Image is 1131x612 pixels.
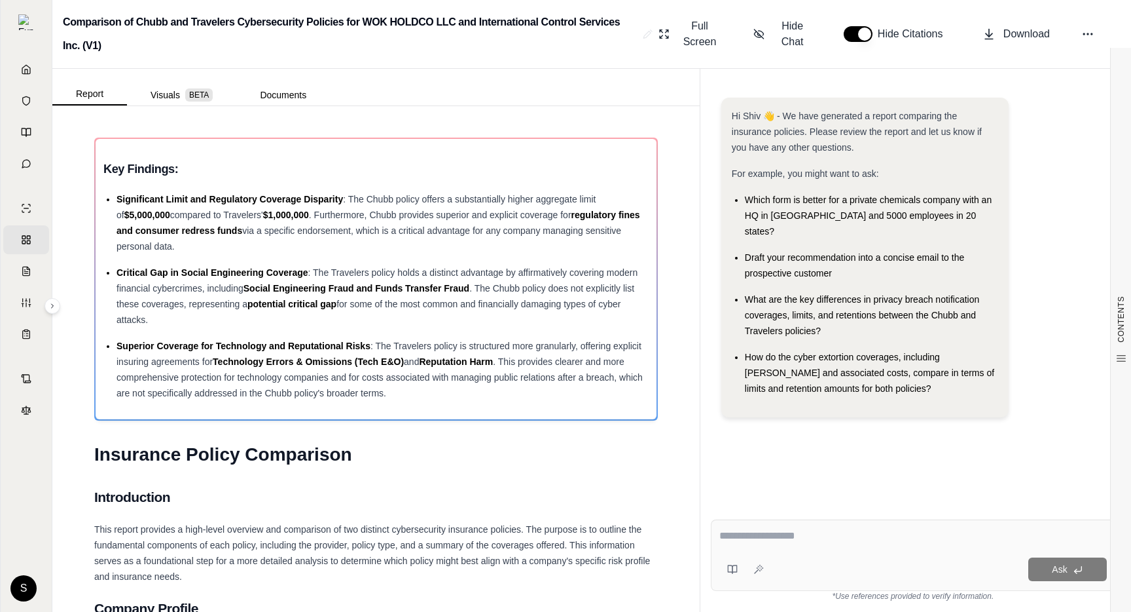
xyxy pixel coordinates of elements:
span: : The Chubb policy offers a substantially higher aggregate limit of [117,194,596,220]
span: What are the key differences in privacy breach notification coverages, limits, and retentions bet... [745,294,979,336]
a: Claim Coverage [3,257,49,286]
a: Coverage Table [3,320,49,349]
a: Prompt Library [3,118,49,147]
div: *Use references provided to verify information. [711,591,1115,602]
span: Superior Coverage for Technology and Reputational Risks [117,341,370,351]
button: Hide Chat [748,13,817,55]
span: Hide Citations [878,26,951,42]
div: S [10,575,37,602]
span: for some of the most common and financially damaging types of cyber attacks. [117,299,620,325]
span: Draft your recommendation into a concise email to the prospective customer [745,252,964,278]
span: Hi Shiv 👋 - We have generated a report comparing the insurance policies. Please review the report... [732,111,982,153]
a: Documents Vault [3,86,49,115]
button: Ask [1028,558,1107,581]
span: Reputation Harm [419,356,493,367]
span: $1,000,000 [263,210,309,220]
span: For example, you might want to ask: [732,168,879,179]
span: : The Travelers policy is structured more granularly, offering explicit insuring agreements for [117,341,641,367]
img: Expand sidebar [18,14,34,30]
a: Legal Search Engine [3,396,49,425]
button: Download [977,21,1055,47]
span: This report provides a high-level overview and comparison of two distinct cybersecurity insurance... [94,524,650,582]
span: Download [1003,26,1050,42]
h3: Key Findings: [103,157,649,181]
span: via a specific endorsement, which is a critical advantage for any company managing sensitive pers... [117,225,621,252]
span: $5,000,000 [124,210,170,220]
button: Visuals [127,85,236,105]
a: Single Policy [3,194,49,223]
a: Policy Comparisons [3,225,49,254]
span: and [404,356,419,367]
span: CONTENTS [1116,296,1126,343]
button: Full Screen [653,13,728,55]
span: Significant Limit and Regulatory Coverage Disparity [117,194,343,204]
button: Expand sidebar [13,9,39,35]
span: regulatory fines and consumer redress funds [117,210,640,236]
h2: Comparison of Chubb and Travelers Cybersecurity Policies for WOK HOLDCO LLC and International Con... [63,10,637,58]
button: Report [52,83,127,105]
h1: Insurance Policy Comparison [94,436,658,473]
span: Which form is better for a private chemicals company with an HQ in [GEOGRAPHIC_DATA] and 5000 emp... [745,195,992,237]
span: potential critical gap [247,299,336,309]
span: Social Engineering Fraud and Funds Transfer Fraud [243,283,469,294]
span: Full Screen [677,18,723,50]
a: Custom Report [3,288,49,317]
span: Ask [1052,564,1067,575]
span: How do the cyber extortion coverages, including [PERSON_NAME] and associated costs, compare in te... [745,352,994,394]
span: . This provides clearer and more comprehensive protection for technology companies and for costs ... [117,356,643,398]
button: Documents [236,85,330,105]
span: Technology Errors & Omissions (Tech E&O) [213,356,404,367]
a: Home [3,55,49,84]
span: BETA [185,88,213,102]
button: Expand sidebar [45,298,60,314]
span: Critical Gap in Social Engineering Coverage [117,267,308,278]
span: Hide Chat [772,18,812,50]
h2: Introduction [94,484,658,511]
a: Chat [3,149,49,178]
span: . Furthermore, Chubb provides superior and explicit coverage for [309,210,571,220]
span: compared to Travelers' [170,210,263,220]
span: : The Travelers policy holds a distinct advantage by affirmatively covering modern financial cybe... [117,267,637,294]
a: Contract Analysis [3,364,49,393]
